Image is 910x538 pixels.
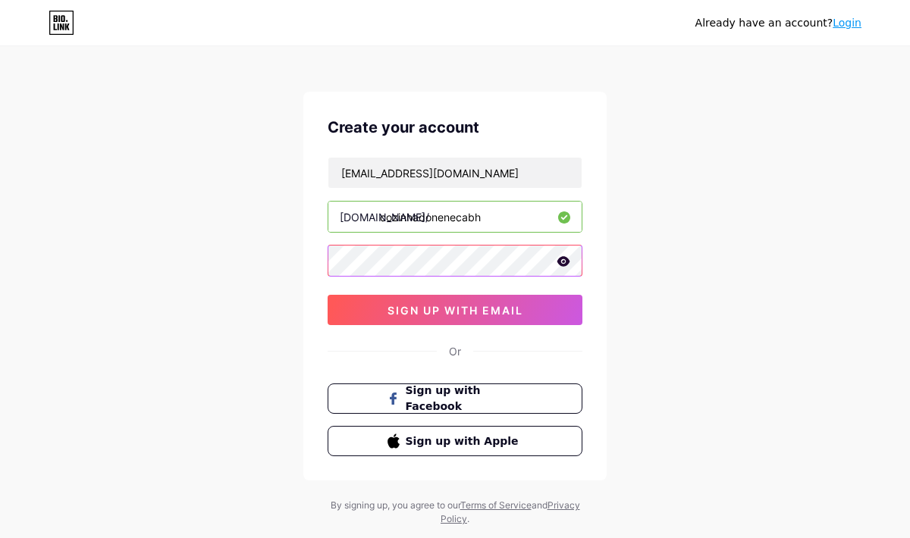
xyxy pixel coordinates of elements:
div: Or [449,343,461,359]
div: Create your account [328,116,582,139]
input: Email [328,158,582,188]
div: By signing up, you agree to our and . [326,499,584,526]
span: sign up with email [388,304,523,317]
input: username [328,202,582,232]
a: Terms of Service [460,499,532,511]
div: Already have an account? [695,15,861,31]
button: Sign up with Apple [328,426,582,456]
button: sign up with email [328,295,582,325]
span: Sign up with Apple [406,433,523,449]
a: Login [833,17,861,29]
div: [DOMAIN_NAME]/ [340,209,429,225]
button: Sign up with Facebook [328,383,582,414]
span: Sign up with Facebook [406,383,523,414]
